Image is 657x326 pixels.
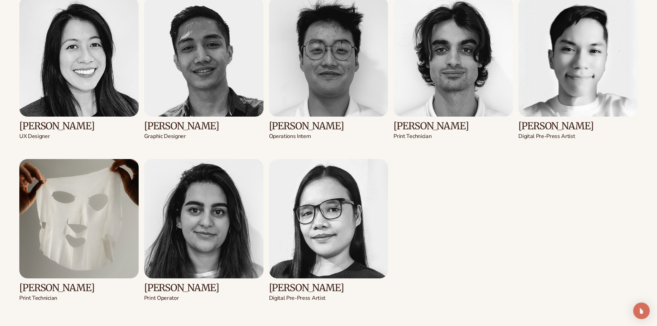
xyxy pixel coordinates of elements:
[269,121,388,131] h3: [PERSON_NAME]
[19,159,139,278] img: Shopify Image 23
[269,133,388,140] p: Operations Intern
[19,295,139,302] p: Print Technician
[394,121,513,131] h3: [PERSON_NAME]
[633,303,650,319] div: Open Intercom Messenger
[269,283,388,293] h3: [PERSON_NAME]
[518,121,638,131] h3: [PERSON_NAME]
[269,159,388,278] img: Shopify Image 25
[19,121,139,131] h3: [PERSON_NAME]
[518,133,638,140] p: Digital Pre-Press Artist
[144,121,263,131] h3: [PERSON_NAME]
[19,283,139,293] h3: [PERSON_NAME]
[144,283,263,293] h3: [PERSON_NAME]
[144,159,263,278] img: Shopify Image 24
[144,295,263,302] p: Print Operator
[19,133,139,140] p: UX Designer
[144,133,263,140] p: Graphic Designer
[394,133,513,140] p: Print Technician
[269,295,388,302] p: Digital Pre-Press Artist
